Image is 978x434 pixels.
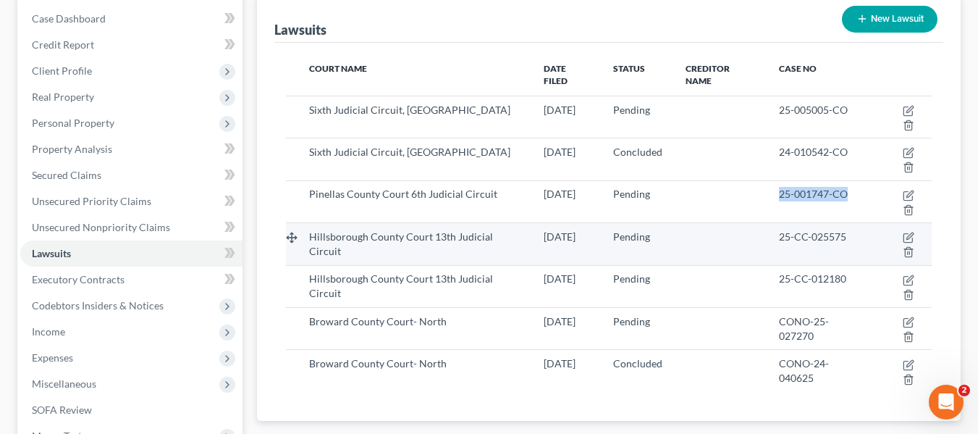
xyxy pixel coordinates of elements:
span: Codebtors Insiders & Notices [32,299,164,312]
a: Unsecured Nonpriority Claims [20,214,243,241]
span: Unsecured Nonpriority Claims [32,221,170,233]
span: Executory Contracts [32,273,125,285]
span: Pending [613,104,650,116]
span: Case No [779,63,817,74]
a: Property Analysis [20,136,243,162]
span: CONO-24-040625 [779,357,829,384]
span: [DATE] [544,146,576,158]
iframe: Intercom live chat [929,385,964,420]
span: SOFA Review [32,404,92,416]
span: Hillsborough County Court 13th Judicial Circuit [309,230,493,257]
span: [DATE] [544,188,576,200]
a: Case Dashboard [20,6,243,32]
a: Unsecured Priority Claims [20,188,243,214]
span: Credit Report [32,38,94,51]
span: 24-010542-CO [779,146,848,158]
span: Broward County Court- North [309,315,447,327]
span: Concluded [613,357,662,370]
span: [DATE] [544,315,576,327]
span: Case Dashboard [32,12,106,25]
a: Executory Contracts [20,267,243,293]
span: 25-CC-025575 [779,230,846,243]
span: Pinellas County Court 6th Judicial Circuit [309,188,497,200]
span: Miscellaneous [32,377,96,390]
span: 25-CC-012180 [779,272,846,285]
span: [DATE] [544,104,576,116]
span: Broward County Court- North [309,357,447,370]
span: Concluded [613,146,662,158]
a: Secured Claims [20,162,243,188]
span: Sixth Judicial Circuit, [GEOGRAPHIC_DATA] [309,146,510,158]
span: [DATE] [544,230,576,243]
span: 25-001747-CO [779,188,848,200]
span: Client Profile [32,64,92,77]
a: Credit Report [20,32,243,58]
span: 2 [958,385,970,396]
span: Pending [613,230,650,243]
span: Hillsborough County Court 13th Judicial Circuit [309,272,493,299]
span: Pending [613,188,650,200]
span: Secured Claims [32,169,101,181]
span: Pending [613,315,650,327]
button: New Lawsuit [842,6,937,33]
span: Court Name [309,63,367,74]
span: CONO-25-027270 [779,315,829,342]
span: [DATE] [544,272,576,285]
span: Date Filed [544,63,568,86]
span: Property Analysis [32,143,112,155]
span: 25-005005-CO [779,104,848,116]
span: Pending [613,272,650,285]
span: Income [32,325,65,338]
span: Unsecured Priority Claims [32,195,151,207]
span: [DATE] [544,357,576,370]
div: Lawsuits [274,21,326,38]
span: Status [613,63,645,74]
span: Sixth Judicial Circuit, [GEOGRAPHIC_DATA] [309,104,510,116]
span: Expenses [32,351,73,364]
span: Lawsuits [32,247,71,259]
a: Lawsuits [20,241,243,267]
span: Real Property [32,91,94,103]
a: SOFA Review [20,397,243,423]
span: Personal Property [32,117,114,129]
span: Creditor Name [686,63,730,86]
